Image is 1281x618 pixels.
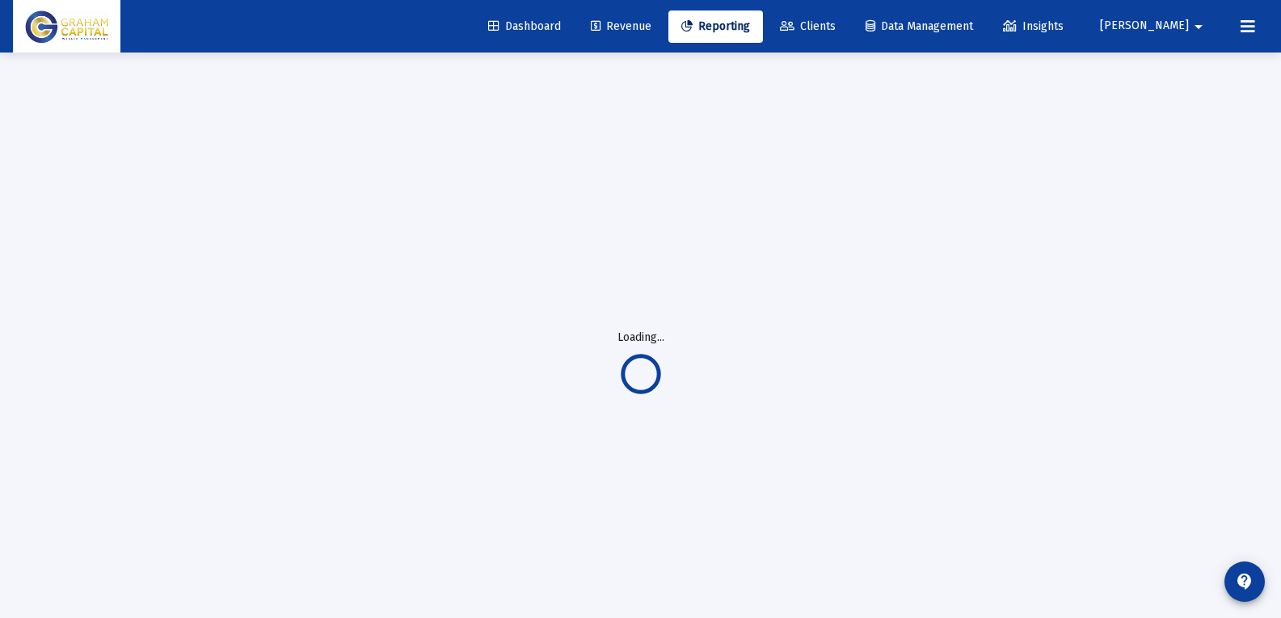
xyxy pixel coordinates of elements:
span: Insights [1003,19,1064,33]
a: Revenue [578,11,664,43]
span: Revenue [591,19,651,33]
img: Dashboard [25,11,108,43]
span: [PERSON_NAME] [1100,19,1189,33]
span: Clients [780,19,836,33]
span: Data Management [866,19,973,33]
a: Clients [767,11,849,43]
a: Data Management [853,11,986,43]
mat-icon: contact_support [1235,572,1254,591]
a: Reporting [668,11,763,43]
span: Dashboard [488,19,561,33]
mat-icon: arrow_drop_down [1189,11,1208,43]
span: Reporting [681,19,750,33]
a: Dashboard [475,11,574,43]
button: [PERSON_NAME] [1081,10,1228,42]
a: Insights [990,11,1077,43]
